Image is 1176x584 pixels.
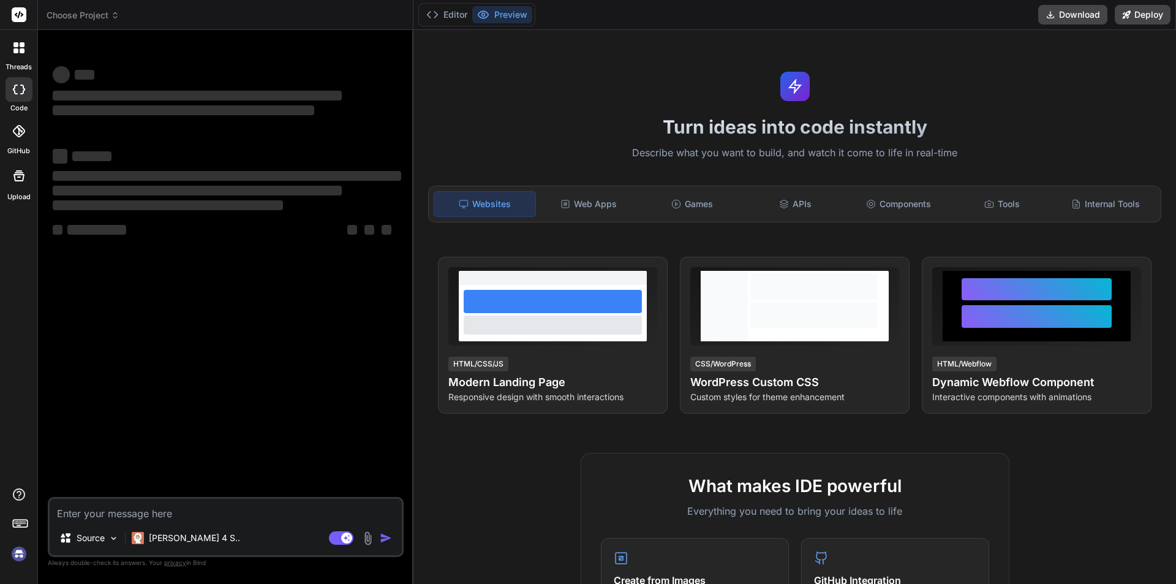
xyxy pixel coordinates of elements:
span: ‌ [382,225,391,235]
button: Deploy [1115,5,1170,25]
span: ‌ [53,105,314,115]
img: attachment [361,531,375,545]
span: ‌ [347,225,357,235]
button: Download [1038,5,1107,25]
span: ‌ [53,149,67,164]
div: Internal Tools [1055,191,1156,217]
p: Everything you need to bring your ideas to life [601,504,989,518]
span: privacy [164,559,186,566]
h2: What makes IDE powerful [601,473,989,499]
div: APIs [745,191,846,217]
p: Source [77,532,105,544]
p: Custom styles for theme enhancement [690,391,899,403]
img: Claude 4 Sonnet [132,532,144,544]
label: GitHub [7,146,30,156]
div: Web Apps [538,191,639,217]
div: Websites [434,191,536,217]
span: ‌ [53,171,401,181]
div: Games [642,191,743,217]
button: Preview [472,6,532,23]
img: Pick Models [108,533,119,544]
span: ‌ [72,151,111,161]
span: Choose Project [47,9,119,21]
h4: Dynamic Webflow Component [932,374,1141,391]
div: HTML/CSS/JS [448,357,508,371]
span: ‌ [53,200,283,210]
label: code [10,103,28,113]
label: threads [6,62,32,72]
p: Interactive components with animations [932,391,1141,403]
span: ‌ [53,91,342,100]
span: ‌ [67,225,126,235]
p: [PERSON_NAME] 4 S.. [149,532,240,544]
button: Editor [421,6,472,23]
h1: Turn ideas into code instantly [421,116,1169,138]
h4: WordPress Custom CSS [690,374,899,391]
img: icon [380,532,392,544]
div: HTML/Webflow [932,357,997,371]
p: Always double-check its answers. Your in Bind [48,557,404,569]
h4: Modern Landing Page [448,374,657,391]
span: ‌ [75,70,94,80]
div: Tools [952,191,1053,217]
div: CSS/WordPress [690,357,756,371]
span: ‌ [53,66,70,83]
div: Components [848,191,949,217]
label: Upload [7,192,31,202]
p: Describe what you want to build, and watch it come to life in real-time [421,145,1169,161]
span: ‌ [53,225,62,235]
span: ‌ [53,186,342,195]
img: signin [9,544,29,564]
p: Responsive design with smooth interactions [448,391,657,403]
span: ‌ [364,225,374,235]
